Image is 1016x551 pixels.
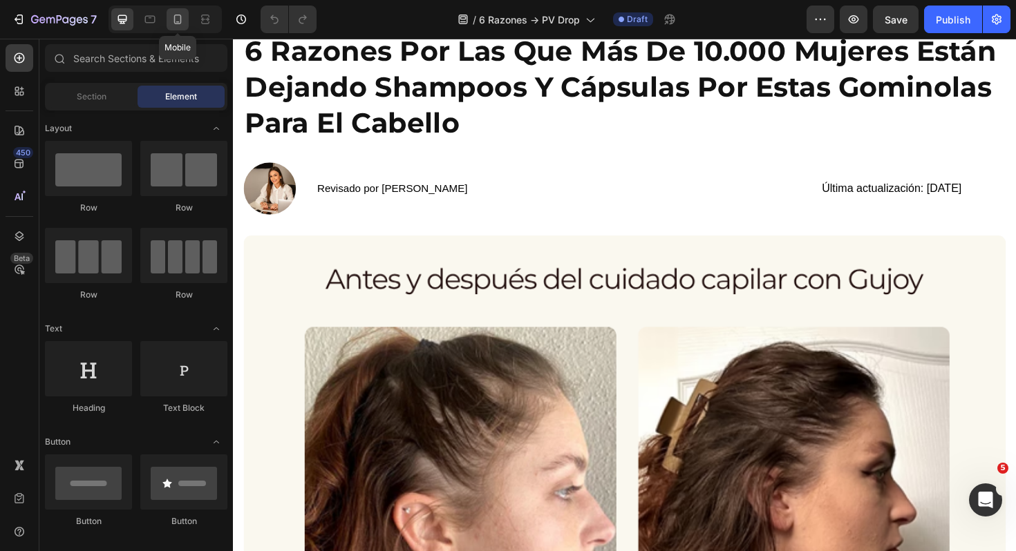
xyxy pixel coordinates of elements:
[89,153,248,164] span: Revisado por [PERSON_NAME]
[45,322,62,335] span: Text
[261,6,317,33] div: Undo/Redo
[140,289,227,301] div: Row
[885,14,907,26] span: Save
[873,6,919,33] button: Save
[45,402,132,414] div: Heading
[45,515,132,528] div: Button
[997,463,1008,474] span: 5
[6,6,103,33] button: 7
[165,90,197,103] span: Element
[140,402,227,414] div: Text Block
[140,202,227,214] div: Row
[233,39,1016,551] iframe: Design area
[45,202,132,214] div: Row
[91,11,97,28] p: 7
[140,515,227,528] div: Button
[45,122,72,135] span: Layout
[205,117,227,139] span: Toggle open
[45,436,70,448] span: Button
[936,12,970,27] div: Publish
[77,90,106,103] span: Section
[623,152,771,165] span: Última actualización: [DATE]
[479,12,580,27] span: 6 Razones -> PV Drop
[924,6,982,33] button: Publish
[13,147,33,158] div: 450
[45,289,132,301] div: Row
[473,12,476,27] span: /
[627,13,648,26] span: Draft
[10,253,33,264] div: Beta
[45,44,227,72] input: Search Sections & Elements
[11,131,66,186] img: fotomedico.jpg
[205,318,227,340] span: Toggle open
[969,483,1002,516] iframe: Intercom live chat
[205,431,227,453] span: Toggle open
